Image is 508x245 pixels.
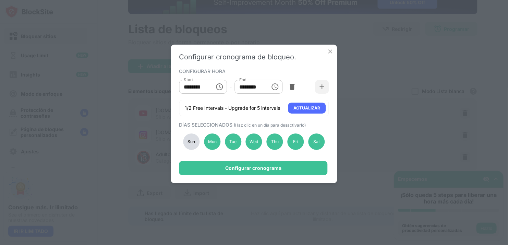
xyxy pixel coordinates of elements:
[179,122,327,128] div: DÍAS SELECCIONADOS
[179,68,327,74] div: CONFIGURAR HORA
[225,165,281,171] div: Configurar cronograma
[213,80,226,94] button: Choose time, selected time is 12:00 AM
[184,77,193,83] label: Start
[185,105,280,112] div: 1/2 Free Intervals - Upgrade for 5 intervals
[183,133,200,150] div: Sun
[204,133,220,150] div: Mon
[267,133,283,150] div: Thu
[225,133,241,150] div: Tue
[234,122,306,128] span: (Haz clic en un día para desactivarlo)
[230,83,232,91] div: -
[288,133,304,150] div: Fri
[246,133,262,150] div: Wed
[239,77,246,83] label: End
[268,80,282,94] button: Choose time, selected time is 12:00 PM
[179,53,329,61] div: Configurar cronograma de bloqueo.
[327,48,334,55] img: x-button.svg
[308,133,325,150] div: Sat
[294,105,320,112] div: ACTUALIZAR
